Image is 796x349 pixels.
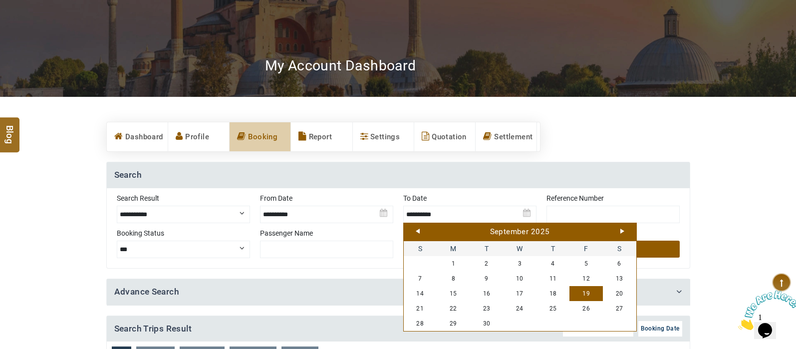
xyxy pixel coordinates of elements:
a: 25 [536,301,570,316]
a: 3 [503,256,536,271]
span: Wednesday [503,241,536,256]
a: 21 [404,301,437,316]
a: 18 [536,286,570,301]
a: Profile [168,122,229,151]
span: September [490,227,529,236]
a: 8 [437,271,470,286]
a: 19 [569,286,603,301]
a: Dashboard [107,122,168,151]
h2: My Account Dashboard [265,57,416,74]
h4: Search [107,162,690,188]
a: Next [620,229,624,234]
a: Settlement [476,122,536,151]
a: 12 [569,271,603,286]
a: 14 [404,286,437,301]
span: 2025 [531,227,550,236]
span: Monday [437,241,470,256]
label: Search Result [117,193,250,203]
a: 13 [603,271,636,286]
a: 11 [536,271,570,286]
span: Cancellation DeadLine [565,325,630,332]
span: Booking Date [641,325,680,332]
span: Thursday [536,241,570,256]
span: Tuesday [470,241,504,256]
a: 24 [503,301,536,316]
a: Prev [416,229,420,234]
span: Saturday [603,241,636,256]
label: Passenger Name [260,228,393,238]
label: Booking Status [117,228,250,238]
a: 22 [437,301,470,316]
a: Advance Search [114,287,180,297]
a: Settings [353,122,414,151]
a: 7 [404,271,437,286]
a: 27 [603,301,636,316]
a: 20 [603,286,636,301]
a: 9 [470,271,504,286]
a: 30 [470,316,504,331]
a: Booking [230,122,290,151]
span: Friday [569,241,603,256]
iframe: chat widget [734,287,796,334]
label: Reference Number [546,193,680,203]
span: 1 [4,4,8,12]
a: 29 [437,316,470,331]
a: Quotation [414,122,475,151]
span: Sunday [404,241,437,256]
a: 2 [470,256,504,271]
a: Report [291,122,352,151]
a: 17 [503,286,536,301]
a: 23 [470,301,504,316]
a: 16 [470,286,504,301]
span: Blog [3,125,16,133]
h4: Search Trips Result [107,316,690,342]
a: 6 [603,256,636,271]
a: 5 [569,256,603,271]
a: 15 [437,286,470,301]
img: Chat attention grabber [4,4,66,43]
a: 10 [503,271,536,286]
a: 26 [569,301,603,316]
a: 1 [437,256,470,271]
a: 28 [404,316,437,331]
a: 4 [536,256,570,271]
